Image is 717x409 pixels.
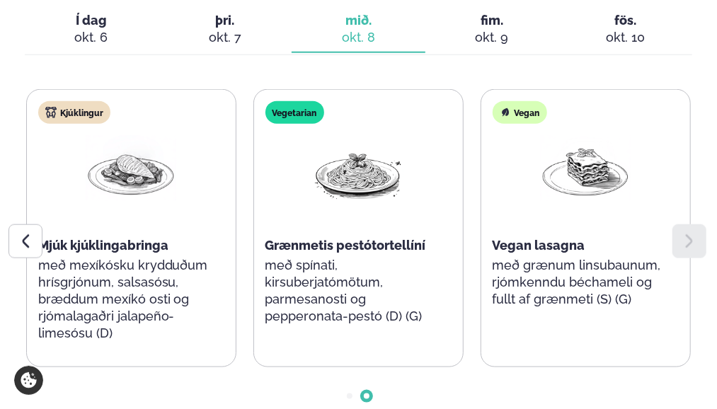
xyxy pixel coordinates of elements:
button: Í dag okt. 6 [25,6,159,53]
span: Go to slide 1 [347,393,352,399]
button: þri. okt. 7 [158,6,292,53]
img: Chicken-breast.png [86,135,176,201]
span: mið. [303,12,414,29]
a: Cookie settings [14,366,43,395]
div: okt. 8 [303,29,414,46]
p: með mexíkósku krydduðum hrísgrjónum, salsasósu, bræddum mexíkó osti og rjómalagaðri jalapeño-lime... [38,257,224,342]
img: Spagetti.png [313,135,403,201]
img: chicken.svg [45,107,57,118]
div: okt. 6 [36,29,147,46]
img: Vegan.svg [500,107,511,118]
p: með grænum linsubaunum, rjómkenndu béchameli og fullt af grænmeti (S) (G) [493,257,679,308]
div: okt. 7 [169,29,280,46]
span: Go to slide 2 [364,393,369,399]
div: okt. 9 [437,29,548,46]
p: með spínati, kirsuberjatómötum, parmesanosti og pepperonata-pestó (D) (G) [265,257,452,325]
div: Vegan [493,101,547,124]
img: Lasagna.png [540,135,631,201]
span: fim. [437,12,548,29]
span: þri. [169,12,280,29]
button: fim. okt. 9 [425,6,559,53]
span: Grænmetis pestótortellíní [265,238,426,253]
div: okt. 10 [570,29,681,46]
span: Í dag [36,12,147,29]
div: Vegetarian [265,101,324,124]
span: Vegan lasagna [493,238,585,253]
button: mið. okt. 8 [292,6,425,53]
span: Mjúk kjúklingabringa [38,238,168,253]
button: fös. okt. 10 [558,6,692,53]
div: Kjúklingur [38,101,110,124]
span: fös. [570,12,681,29]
